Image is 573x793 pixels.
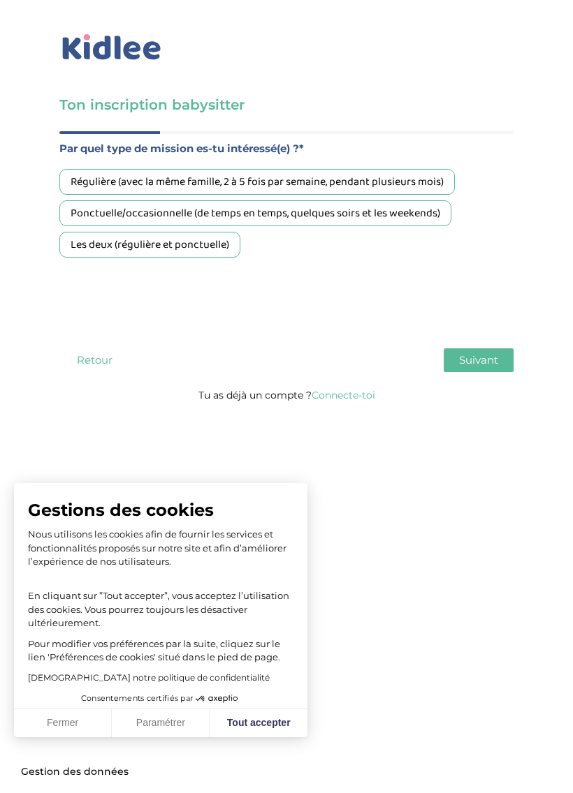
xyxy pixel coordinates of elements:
span: Gestion des données [21,766,129,778]
p: En cliquant sur ”Tout accepter”, vous acceptez l’utilisation des cookies. Vous pourrez toujours l... [28,576,293,630]
div: Ponctuelle/occasionnelle (de temps en temps, quelques soirs et les weekends) [59,200,451,226]
label: Par quel type de mission es-tu intéressé(e) ?* [59,140,514,158]
span: Suivant [459,353,498,366]
button: Retour [59,348,129,372]
p: Pour modifier vos préférences par la suite, cliquez sur le lien 'Préférences de cookies' situé da... [28,637,293,665]
button: Fermer le widget sans consentement [13,757,137,787]
div: Régulière (avec la même famille, 2 à 5 fois par semaine, pendant plusieurs mois) [59,169,455,195]
a: [DEMOGRAPHIC_DATA] notre politique de confidentialité [28,672,270,683]
button: Paramétrer [112,709,210,738]
span: Gestions des cookies [28,500,293,521]
div: Les deux (régulière et ponctuelle) [59,232,240,258]
img: logo_kidlee_bleu [59,31,164,64]
button: Tout accepter [210,709,307,738]
svg: Axeptio [196,678,238,720]
p: Nous utilisons les cookies afin de fournir les services et fonctionnalités proposés sur notre sit... [28,528,293,569]
a: Connecte-toi [312,389,375,401]
button: Consentements certifiés par [74,690,247,708]
button: Fermer [14,709,112,738]
span: Consentements certifiés par [81,695,193,702]
h3: Ton inscription babysitter [59,95,514,114]
button: Suivant [444,348,514,372]
p: Tu as déjà un compte ? [59,386,514,404]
